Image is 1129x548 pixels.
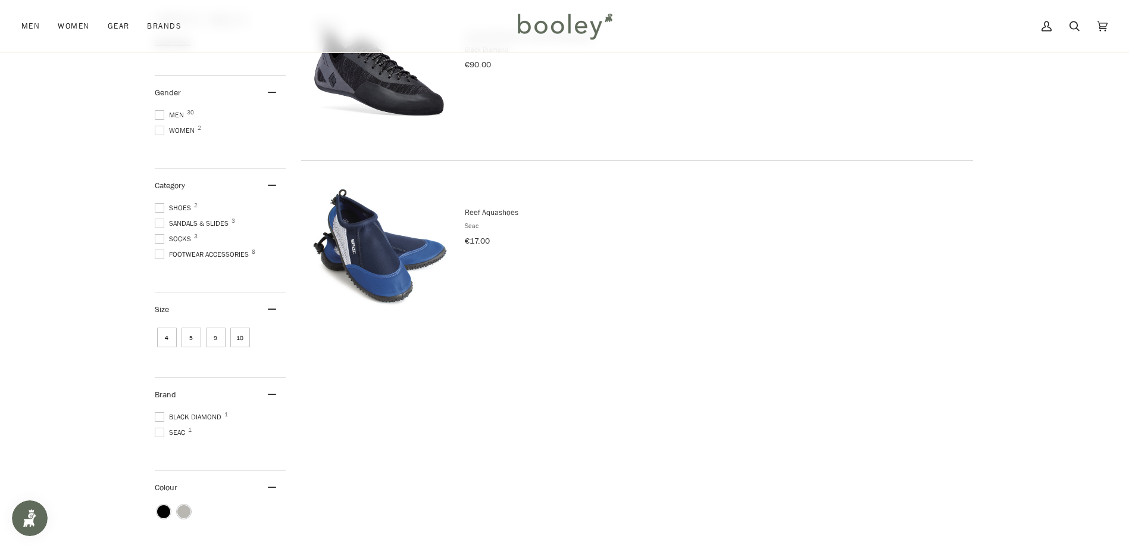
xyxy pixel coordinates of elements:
[21,20,40,32] span: Men
[252,249,255,255] span: 8
[177,505,190,518] span: Colour: Grey
[182,328,201,347] span: Size: 5
[155,110,187,120] span: Men
[194,233,198,239] span: 3
[465,220,966,231] span: Seac
[147,20,182,32] span: Brands
[155,125,198,136] span: Women
[512,9,617,43] img: Booley
[155,412,225,422] span: Black Diamond
[465,207,966,217] span: Reef Aquashoes
[155,203,195,213] span: Shoes
[157,505,170,518] span: Colour: Black
[155,87,181,98] span: Gender
[224,412,228,418] span: 1
[58,20,89,32] span: Women
[155,180,185,191] span: Category
[206,328,226,347] span: Size: 9
[198,125,201,131] span: 2
[194,203,198,208] span: 2
[230,328,250,347] span: Size: 10
[155,304,169,315] span: Size
[155,427,189,438] span: Seac
[155,218,232,229] span: Sandals & Slides
[187,110,194,116] span: 30
[304,173,453,322] img: Seac Reef Aquashoes Blue - Booley Galway
[108,20,130,32] span: Gear
[188,427,192,433] span: 1
[157,328,177,347] span: Size: 4
[304,173,966,325] a: Reef Aquashoes
[465,235,490,247] span: €17.00
[155,389,176,400] span: Brand
[155,233,195,244] span: Socks
[155,249,252,260] span: Footwear Accessories
[12,500,48,536] iframe: Button to open loyalty program pop-up
[232,218,235,224] span: 3
[155,482,186,493] span: Colour
[465,59,491,70] span: €90.00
